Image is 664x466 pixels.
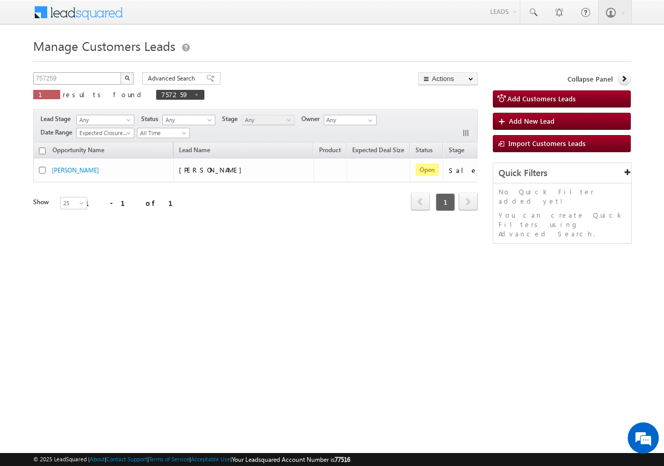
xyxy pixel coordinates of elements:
textarea: Type your message and hit 'Enter' [13,96,189,311]
span: Expected Closure Date [77,128,131,138]
span: Status [141,114,162,124]
span: Lead Name [174,144,215,158]
span: Stage [449,146,464,154]
a: Contact Support [106,456,147,462]
a: 25 [60,197,87,209]
div: Chat with us now [54,55,174,68]
span: 757259 [161,90,189,99]
span: next [459,193,478,210]
span: Open [416,164,439,176]
span: results found [63,90,145,99]
span: All Time [137,128,187,138]
span: Date Range [40,128,76,137]
input: Check all records [39,148,46,154]
input: Type to Search [324,115,377,125]
button: Actions [418,72,478,85]
span: Any [163,115,212,125]
span: Manage Customers Leads [33,37,175,54]
a: Opportunity Name [47,144,109,158]
span: Expected Deal Size [352,146,404,154]
a: Any [76,115,134,125]
span: © 2025 LeadSquared | | | | | [33,455,350,464]
span: 1 [38,90,55,99]
span: Advanced Search [148,74,198,83]
span: 77516 [335,456,350,463]
span: Add Customers Leads [507,94,576,103]
div: Sale Marked [449,166,521,175]
div: 1 - 1 of 1 [85,197,185,209]
a: next [459,194,478,210]
span: Any [77,115,131,125]
p: You can create Quick Filters using Advanced Search. [499,210,626,238]
span: Any [242,115,292,125]
span: [PERSON_NAME] [179,165,247,174]
p: No Quick Filter added yet! [499,187,626,206]
img: d_60004797649_company_0_60004797649 [18,55,44,68]
div: Minimize live chat window [170,5,195,30]
a: Show All Items [363,115,376,126]
div: Quick Filters [493,163,631,183]
a: prev [411,194,430,210]
a: Any [162,115,215,125]
a: Stage [444,144,469,158]
a: Status [410,144,438,158]
a: All Time [137,128,190,138]
span: Add New Lead [509,116,555,125]
a: Expected Closure Date [76,128,134,138]
span: Import Customers Leads [508,139,586,148]
a: Terms of Service [149,456,189,462]
a: About [90,456,105,462]
span: Collapse Panel [568,74,613,84]
a: Expected Deal Size [347,144,409,158]
span: 1 [436,193,455,211]
span: prev [411,193,430,210]
a: [PERSON_NAME] [52,166,99,174]
span: Opportunity Name [52,146,104,154]
span: Lead Stage [40,114,75,124]
div: Show [33,197,52,207]
span: Your Leadsquared Account Number is [232,456,350,463]
span: Owner [301,114,324,124]
span: Product [319,146,341,154]
img: Search [125,75,130,81]
span: 25 [61,198,88,208]
a: Any [242,115,295,125]
a: Acceptable Use [191,456,230,462]
span: Stage [222,114,242,124]
em: Start Chat [141,320,188,334]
